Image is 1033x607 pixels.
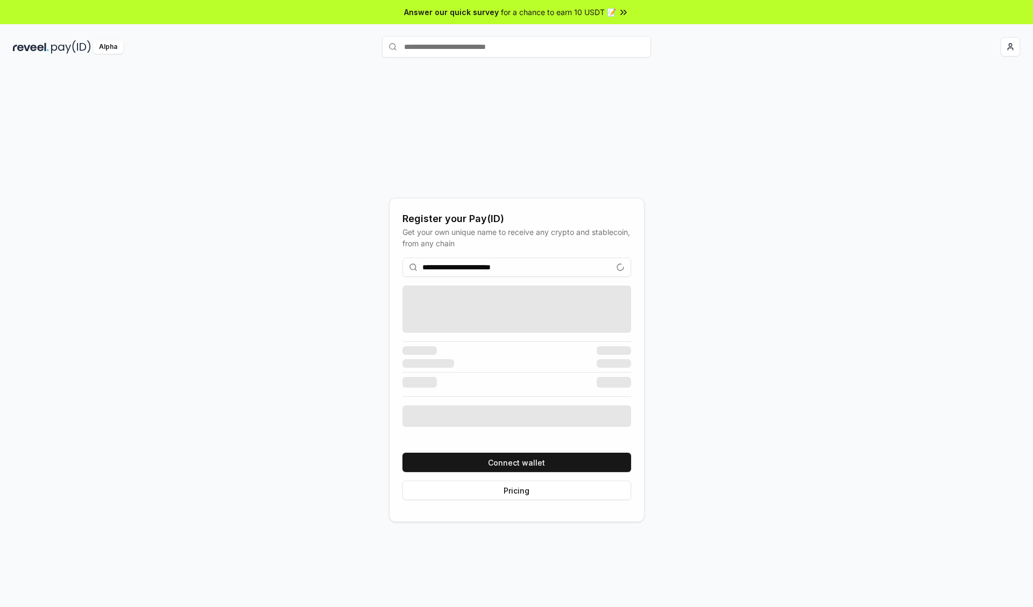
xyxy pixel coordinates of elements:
img: reveel_dark [13,40,49,54]
div: Get your own unique name to receive any crypto and stablecoin, from any chain [402,226,631,249]
span: for a chance to earn 10 USDT 📝 [501,6,616,18]
div: Alpha [93,40,123,54]
span: Answer our quick survey [404,6,499,18]
button: Pricing [402,481,631,500]
div: Register your Pay(ID) [402,211,631,226]
img: pay_id [51,40,91,54]
button: Connect wallet [402,453,631,472]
